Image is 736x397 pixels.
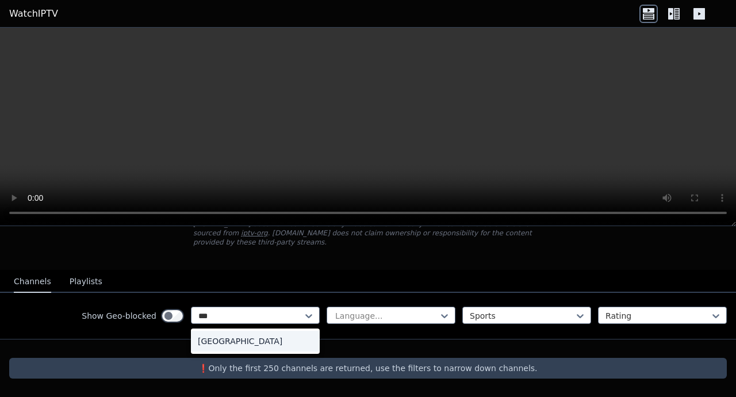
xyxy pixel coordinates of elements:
button: Channels [14,271,51,293]
p: ❗️Only the first 250 channels are returned, use the filters to narrow down channels. [14,362,722,374]
button: Playlists [70,271,102,293]
label: Show Geo-blocked [82,310,156,322]
p: [DOMAIN_NAME] does not host or serve any video content directly. All streams available here are s... [193,219,543,247]
div: [GEOGRAPHIC_DATA] [191,331,320,352]
a: iptv-org [241,229,268,237]
a: WatchIPTV [9,7,58,21]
